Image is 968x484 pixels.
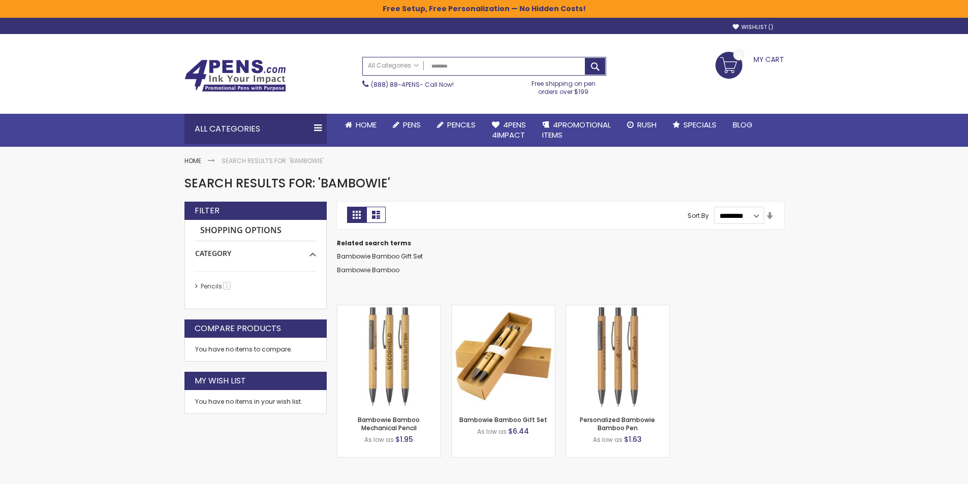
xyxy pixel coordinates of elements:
[452,305,555,313] a: Bambowie Bamboo Gift Set
[337,114,385,136] a: Home
[566,305,669,313] a: Personalized Bambowie Bamboo Pen
[492,119,526,140] span: 4Pens 4impact
[566,305,669,408] img: Personalized Bambowie Bamboo Pen
[403,119,421,130] span: Pens
[337,239,784,247] dt: Related search terms
[452,305,555,408] img: Bambowie Bamboo Gift Set
[580,415,655,432] a: Personalized Bambowie Bamboo Pen
[368,61,419,70] span: All Categories
[725,114,761,136] a: Blog
[371,80,454,89] span: - Call Now!
[337,305,441,313] a: Bambowie Bamboo Mechanical Pencil
[477,427,507,436] span: As low as
[371,80,420,89] a: (888) 88-4PENS
[184,338,327,362] div: You have no items to compare.
[223,282,231,289] span: 1
[195,323,281,334] strong: Compare Products
[508,426,529,436] span: $6.44
[195,220,316,242] strong: Shopping Options
[385,114,429,136] a: Pens
[688,211,709,220] label: Sort By
[683,119,716,130] span: Specials
[184,156,201,165] a: Home
[195,205,220,216] strong: Filter
[358,415,420,432] a: Bambowie Bamboo Mechanical Pencil
[337,305,441,408] img: Bambowie Bamboo Mechanical Pencil
[542,119,611,140] span: 4PROMOTIONAL ITEMS
[195,375,246,386] strong: My Wish List
[337,266,399,274] a: Bambowie Bamboo
[637,119,657,130] span: Rush
[733,23,773,31] a: Wishlist
[198,282,234,291] a: Pencils1
[337,252,423,261] a: Bambowie Bamboo Gift Set
[447,119,476,130] span: Pencils
[356,119,377,130] span: Home
[184,114,327,144] div: All Categories
[484,114,534,147] a: 4Pens4impact
[593,435,622,444] span: As low as
[395,434,413,444] span: $1.95
[195,398,316,406] div: You have no items in your wish list.
[347,207,366,223] strong: Grid
[429,114,484,136] a: Pencils
[184,59,286,92] img: 4Pens Custom Pens and Promotional Products
[364,435,394,444] span: As low as
[624,434,642,444] span: $1.63
[459,415,547,424] a: Bambowie Bamboo Gift Set
[534,114,619,147] a: 4PROMOTIONALITEMS
[222,156,324,165] strong: Search results for: 'Bambowie'
[521,76,606,96] div: Free shipping on pen orders over $199
[665,114,725,136] a: Specials
[195,241,316,259] div: Category
[363,57,424,74] a: All Categories
[184,175,390,191] span: Search results for: 'Bambowie'
[733,119,753,130] span: Blog
[619,114,665,136] a: Rush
